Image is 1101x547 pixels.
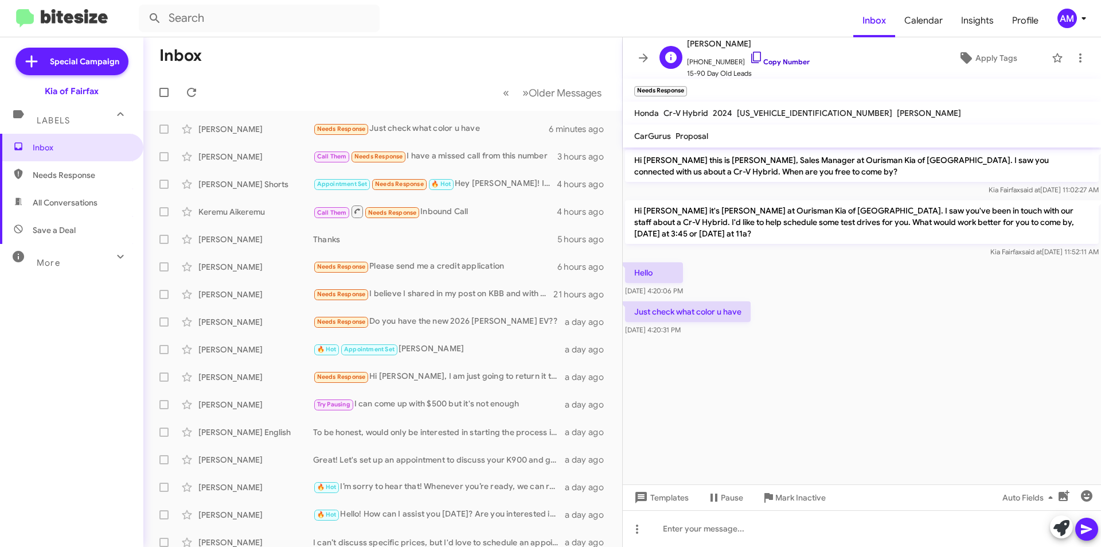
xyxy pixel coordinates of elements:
span: Needs Response [354,153,403,160]
div: 6 hours ago [557,261,613,273]
span: Kia Fairfax [DATE] 11:02:27 AM [989,185,1099,194]
div: 5 hours ago [557,234,613,245]
span: 🔥 Hot [317,483,337,491]
span: said at [1022,247,1042,256]
div: [PERSON_NAME] English [198,426,313,438]
p: Hi [PERSON_NAME] it's [PERSON_NAME] at Ourisman Kia of [GEOGRAPHIC_DATA]. I saw you've been in to... [625,200,1099,244]
div: [PERSON_NAME] [198,509,313,521]
span: Kia Fairfax [DATE] 11:52:11 AM [990,247,1099,256]
button: Mark Inactive [752,487,835,508]
div: a day ago [565,371,613,383]
div: Hello! How can I assist you [DATE]? Are you interested in discussing your vehicle or planning a v... [313,508,565,521]
span: 🔥 Hot [317,511,337,518]
div: [PERSON_NAME] [198,234,313,245]
span: CarGurus [634,131,671,141]
div: a day ago [565,509,613,521]
div: Inbound Call [313,204,557,219]
button: Apply Tags [928,48,1046,68]
div: a day ago [565,482,613,493]
button: Previous [496,81,516,104]
span: Save a Deal [33,224,76,236]
div: a day ago [565,344,613,355]
span: Templates [632,487,689,508]
span: Honda [634,108,659,118]
span: Needs Response [33,169,130,181]
button: Pause [698,487,752,508]
span: [US_VEHICLE_IDENTIFICATION_NUMBER] [737,108,892,118]
a: Inbox [853,4,895,37]
button: AM [1048,9,1088,28]
nav: Page navigation example [497,81,608,104]
div: To be honest, would only be interested in starting the process if I knew what comparable offers f... [313,426,565,438]
span: Needs Response [368,209,417,216]
p: Just check what color u have [625,301,751,322]
span: Inbox [33,142,130,153]
p: Hello [625,262,683,283]
span: 15-90 Day Old Leads [687,68,810,79]
span: Apply Tags [975,48,1017,68]
span: 🔥 Hot [317,346,337,353]
span: Profile [1003,4,1048,37]
button: Auto Fields [993,487,1067,508]
div: [PERSON_NAME] [198,316,313,328]
input: Search [139,5,380,32]
a: Copy Number [749,57,810,66]
span: Older Messages [529,87,602,99]
div: a day ago [565,454,613,465]
div: Thanks [313,234,557,245]
a: Calendar [895,4,952,37]
span: Call Them [317,209,347,216]
span: Appointment Set [344,346,395,353]
span: Proposal [676,131,708,141]
div: [PERSON_NAME] Shorts [198,179,313,190]
span: Needs Response [317,373,366,381]
span: said at [1020,185,1040,194]
div: [PERSON_NAME] [198,454,313,465]
span: « [503,86,509,100]
div: Kia of Fairfax [45,86,99,97]
span: [PHONE_NUMBER] [687,51,810,68]
div: [PERSON_NAME] [198,289,313,300]
div: [PERSON_NAME] [198,482,313,493]
div: Just check what color u have [313,122,549,135]
h1: Inbox [159,46,202,65]
a: Special Campaign [15,48,128,75]
span: 2024 [713,108,732,118]
div: I believe I shared in my post on KBB and with one of your sales people that the battery was not c... [313,288,553,301]
div: a day ago [565,316,613,328]
div: 4 hours ago [557,206,613,218]
span: [DATE] 4:20:31 PM [625,325,681,334]
span: Try Pausing [317,401,350,408]
div: [PERSON_NAME] [198,261,313,273]
span: [PERSON_NAME] [897,108,961,118]
small: Needs Response [634,86,687,96]
span: Needs Response [375,180,424,188]
span: 🔥 Hot [431,180,451,188]
span: [PERSON_NAME] [687,37,810,51]
span: Needs Response [317,318,366,325]
span: » [522,86,529,100]
span: Mark Inactive [775,487,826,508]
span: Needs Response [317,263,366,270]
div: Do you have the new 2026 [PERSON_NAME] EV?? [313,315,565,328]
span: Needs Response [317,290,366,298]
div: Hey [PERSON_NAME]! I can stop by in a few minutes, after my meeting. [313,177,557,191]
span: All Conversations [33,197,97,208]
span: Special Campaign [50,56,119,67]
a: Insights [952,4,1003,37]
div: 3 hours ago [557,151,613,162]
span: Call Them [317,153,347,160]
div: a day ago [565,399,613,410]
span: Needs Response [317,125,366,133]
div: [PERSON_NAME] [198,399,313,410]
span: [DATE] 4:20:06 PM [625,286,683,295]
span: Appointment Set [317,180,368,188]
div: a day ago [565,426,613,438]
div: I can come up with $500 but it's not enough [313,398,565,411]
div: 21 hours ago [553,289,613,300]
div: [PERSON_NAME] [313,343,565,356]
p: Hi [PERSON_NAME] this is [PERSON_NAME], Sales Manager at Ourisman Kia of [GEOGRAPHIC_DATA]. I saw... [625,150,1099,182]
